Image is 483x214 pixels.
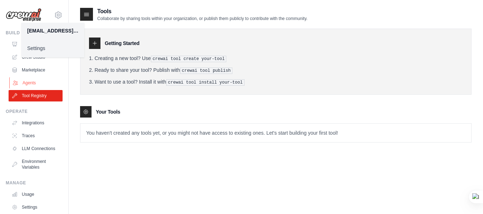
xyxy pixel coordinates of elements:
div: [EMAIL_ADDRESS][DOMAIN_NAME] [27,27,79,34]
p: You haven't created any tools yet, or you might not have access to existing ones. Let's start bui... [80,124,471,142]
a: Automations [9,39,63,50]
li: Want to use a tool? Install it with [89,78,463,86]
a: Integrations [9,117,63,129]
a: Environment Variables [9,156,63,173]
li: Creating a new tool? Use [89,55,463,62]
a: Marketplace [9,64,63,76]
p: Collaborate by sharing tools within your organization, or publish them publicly to contribute wit... [97,16,307,21]
a: Traces [9,130,63,141]
h3: Your Tools [96,108,120,115]
a: Usage [9,189,63,200]
pre: crewai tool publish [180,68,233,74]
h2: Tools [97,7,307,16]
img: Logo [6,8,41,22]
div: Operate [6,109,63,114]
a: Agents [9,77,63,89]
a: Crew Studio [9,51,63,63]
li: Ready to share your tool? Publish with [89,66,463,74]
a: LLM Connections [9,143,63,154]
a: Settings [21,42,84,55]
div: Manage [6,180,63,186]
a: Settings [9,201,63,213]
a: Tool Registry [9,90,63,101]
pre: crewai tool install your-tool [166,79,245,86]
h3: Getting Started [105,40,139,47]
div: Build [6,30,63,36]
pre: crewai tool create your-tool [151,56,227,62]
